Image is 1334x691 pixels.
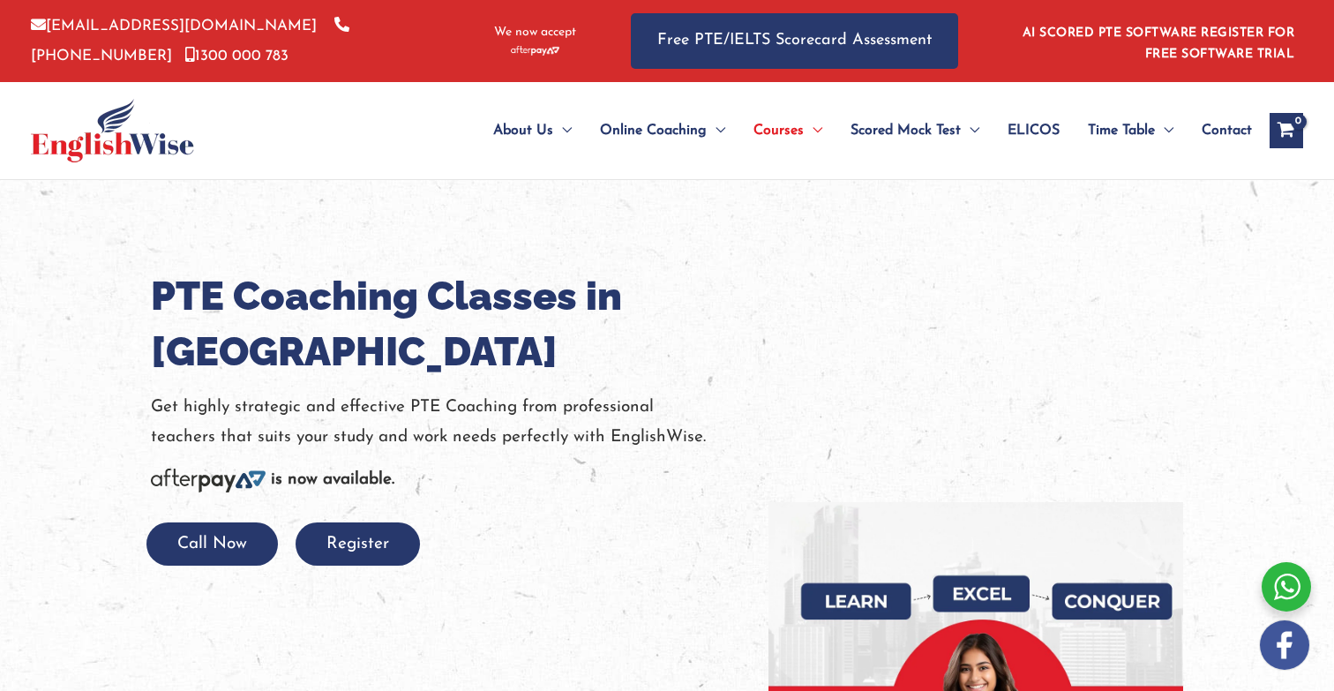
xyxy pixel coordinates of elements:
[494,24,576,41] span: We now accept
[1088,100,1155,161] span: Time Table
[493,100,553,161] span: About Us
[296,522,420,566] button: Register
[479,100,586,161] a: About UsMenu Toggle
[1270,113,1303,148] a: View Shopping Cart, empty
[707,100,725,161] span: Menu Toggle
[1012,12,1303,70] aside: Header Widget 1
[553,100,572,161] span: Menu Toggle
[1008,100,1060,161] span: ELICOS
[1023,26,1295,61] a: AI SCORED PTE SOFTWARE REGISTER FOR FREE SOFTWARE TRIAL
[271,471,394,488] b: is now available.
[631,13,958,69] a: Free PTE/IELTS Scorecard Assessment
[1155,100,1173,161] span: Menu Toggle
[146,522,278,566] button: Call Now
[836,100,993,161] a: Scored Mock TestMenu Toggle
[851,100,961,161] span: Scored Mock Test
[151,469,266,492] img: Afterpay-Logo
[146,536,278,552] a: Call Now
[739,100,836,161] a: CoursesMenu Toggle
[185,49,289,64] a: 1300 000 783
[151,268,742,379] h1: PTE Coaching Classes in [GEOGRAPHIC_DATA]
[586,100,739,161] a: Online CoachingMenu Toggle
[753,100,804,161] span: Courses
[804,100,822,161] span: Menu Toggle
[993,100,1074,161] a: ELICOS
[451,100,1252,161] nav: Site Navigation: Main Menu
[511,46,559,56] img: Afterpay-Logo
[1074,100,1188,161] a: Time TableMenu Toggle
[600,100,707,161] span: Online Coaching
[1202,100,1252,161] span: Contact
[296,536,420,552] a: Register
[1260,620,1309,670] img: white-facebook.png
[961,100,979,161] span: Menu Toggle
[1188,100,1252,161] a: Contact
[31,19,317,34] a: [EMAIL_ADDRESS][DOMAIN_NAME]
[151,393,742,452] p: Get highly strategic and effective PTE Coaching from professional teachers that suits your study ...
[31,19,349,63] a: [PHONE_NUMBER]
[31,99,194,162] img: cropped-ew-logo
